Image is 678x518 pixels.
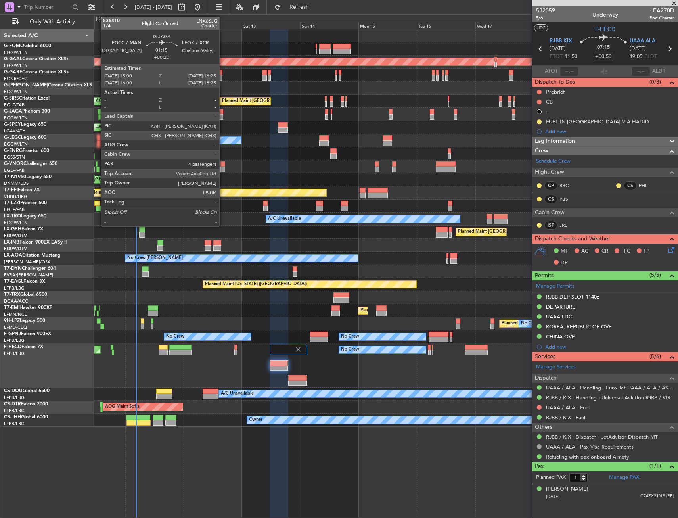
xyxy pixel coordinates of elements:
div: RJBB DEP SLOT 1140z [546,294,599,300]
a: G-FOMOGlobal 6000 [4,44,51,48]
div: Prebrief [546,88,565,95]
a: T7-LZZIPraetor 600 [4,201,47,205]
label: Planned PAX [536,474,566,482]
a: G-GARECessna Citation XLS+ [4,70,69,75]
a: T7-N1960Legacy 650 [4,175,52,179]
a: UAAA / ALA - Pax Visa Requirements [546,443,634,450]
a: RJBB / KIX - Handling - Universal Aviation RJBB / KIX [546,394,670,401]
span: G-VNOR [4,161,23,166]
span: 5/6 [536,15,555,21]
div: CB [546,98,553,105]
div: Wed 10 [67,22,125,29]
div: CP [544,181,557,190]
a: VHHH/HKG [4,194,27,200]
a: [PERSON_NAME]/QSA [4,259,51,265]
a: JRL [559,222,577,229]
div: Planned [GEOGRAPHIC_DATA] ([GEOGRAPHIC_DATA]) [502,318,614,330]
span: 9H-LPZ [4,318,20,323]
a: LFMN/NCE [4,311,27,317]
div: DEPARTURE [546,303,575,310]
input: Trip Number [24,1,70,13]
div: A/C Unavailable [221,388,254,400]
a: EVRA/[PERSON_NAME] [4,272,53,278]
span: ETOT [550,53,563,61]
a: 9H-LPZLegacy 500 [4,318,45,323]
span: 19:05 [630,53,642,61]
span: (0/3) [649,78,661,86]
span: LX-INB [4,240,19,245]
div: Thu 11 [125,22,184,29]
span: T7-LZZI [4,201,20,205]
span: DP [561,259,568,267]
div: Add new [545,343,674,350]
span: (5/5) [649,271,661,279]
a: F-HECDFalcon 7X [4,345,43,349]
a: EGGW/LTN [4,141,28,147]
span: T7-EMI [4,305,19,310]
a: UAAA / ALA - Handling - Euro Jet UAAA / ALA / ASTER AVIATION SERVICES [546,384,674,391]
a: PHL [639,182,657,189]
div: No Crew [PERSON_NAME] [127,252,183,264]
a: T7-EAGLFalcon 8X [4,279,45,284]
span: Dispatch [535,374,557,383]
a: G-VNORChallenger 650 [4,161,57,166]
a: LGAV/ATH [4,128,25,134]
div: Owner [127,134,141,146]
div: . [546,108,548,115]
div: AOG Maint London ([GEOGRAPHIC_DATA]) [52,174,141,186]
span: ELDT [644,53,657,61]
a: G-LEGCLegacy 600 [4,135,46,140]
a: LX-GBHFalcon 7X [4,227,43,232]
div: Add new [545,128,674,135]
a: EGLF/FAB [4,207,25,213]
a: LFPB/LBG [4,421,25,427]
span: F-HECD [595,25,615,33]
span: G-SIRS [4,96,19,101]
span: Flight Crew [535,168,564,177]
span: Refresh [283,4,316,10]
span: G-FOMO [4,44,24,48]
div: FUEL IN [GEOGRAPHIC_DATA] VIA HADID [546,118,649,125]
span: Permits [535,271,554,280]
span: Dispatch Checks and Weather [535,234,610,244]
a: CS-DOUGlobal 6500 [4,389,50,393]
span: Services [535,352,555,361]
div: A/C Unavailable [268,213,301,225]
a: EGLF/FAB [4,102,25,108]
a: G-[PERSON_NAME]Cessna Citation XLS [4,83,92,88]
div: Owner [249,414,262,426]
span: T7-EAGL [4,279,23,284]
span: Pax [535,462,544,471]
a: G-ENRGPraetor 600 [4,148,49,153]
a: CS-JHHGlobal 6000 [4,415,48,420]
div: UAAA LDG [546,313,573,320]
span: UAAA ALA [630,37,655,45]
button: Only With Activity [9,15,86,28]
a: EGGW/LTN [4,220,28,226]
div: Planned Maint [GEOGRAPHIC_DATA] ([GEOGRAPHIC_DATA]) [164,43,289,55]
div: [DATE] [96,16,109,23]
a: Manage Services [536,363,576,371]
span: [DATE] - [DATE] [135,4,172,11]
div: Underway [592,11,618,19]
a: F-GPNJFalcon 900EX [4,332,51,336]
span: ATOT [545,67,558,75]
div: AOG Maint Sofia [105,401,140,413]
span: G-JAGA [4,109,22,114]
a: T7-FFIFalcon 7X [4,188,40,192]
a: LFMD/CEQ [4,324,27,330]
span: G-[PERSON_NAME] [4,83,48,88]
a: EGGW/LTN [4,115,28,121]
div: Wed 17 [475,22,534,29]
div: Mon 15 [358,22,417,29]
a: EGSS/STN [4,154,25,160]
span: Dispatch To-Dos [535,78,575,87]
div: Planned Maint [GEOGRAPHIC_DATA] ([GEOGRAPHIC_DATA]) [458,226,583,238]
div: Planned Maint Tianjin ([GEOGRAPHIC_DATA]) [74,187,166,199]
a: EDLW/DTM [4,233,27,239]
div: ISP [544,221,557,230]
div: Planned Maint [GEOGRAPHIC_DATA] ([GEOGRAPHIC_DATA]) [222,95,347,107]
span: G-SPCY [4,122,21,127]
a: Schedule Crew [536,157,571,165]
a: LX-AOACitation Mustang [4,253,61,258]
